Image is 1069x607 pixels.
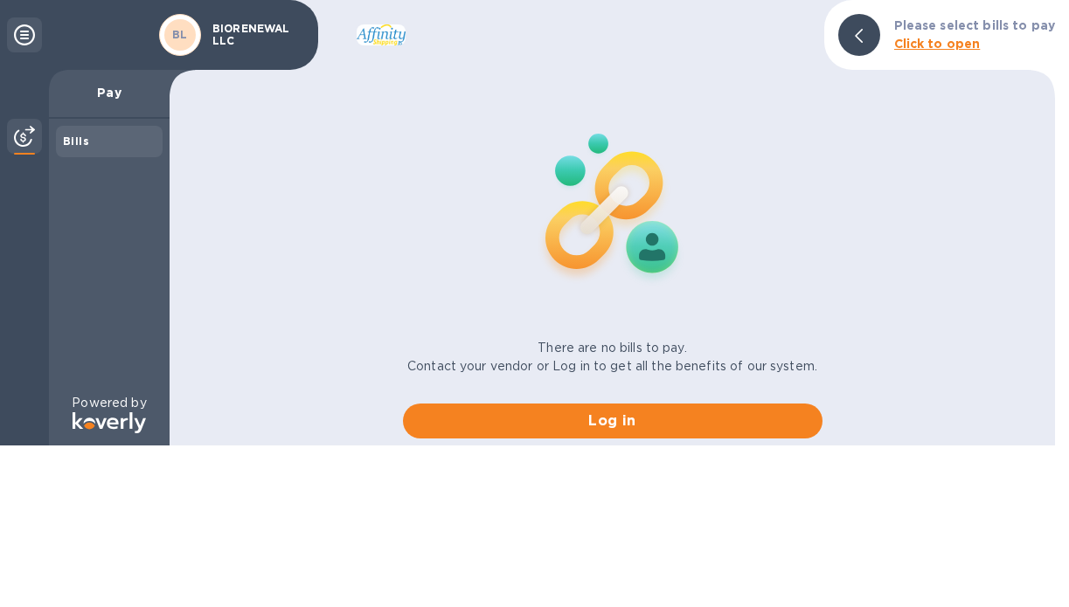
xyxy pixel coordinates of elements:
[73,412,146,433] img: Logo
[63,135,89,148] b: Bills
[894,18,1055,32] b: Please select bills to pay
[172,28,188,41] b: BL
[403,404,823,438] button: Log in
[212,23,300,47] p: BIORENEWAL LLC
[72,394,146,412] p: Powered by
[407,339,817,376] p: There are no bills to pay. Contact your vendor or Log in to get all the benefits of our system.
[417,410,809,431] span: Log in
[894,37,981,51] b: Click to open
[63,84,156,101] p: Pay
